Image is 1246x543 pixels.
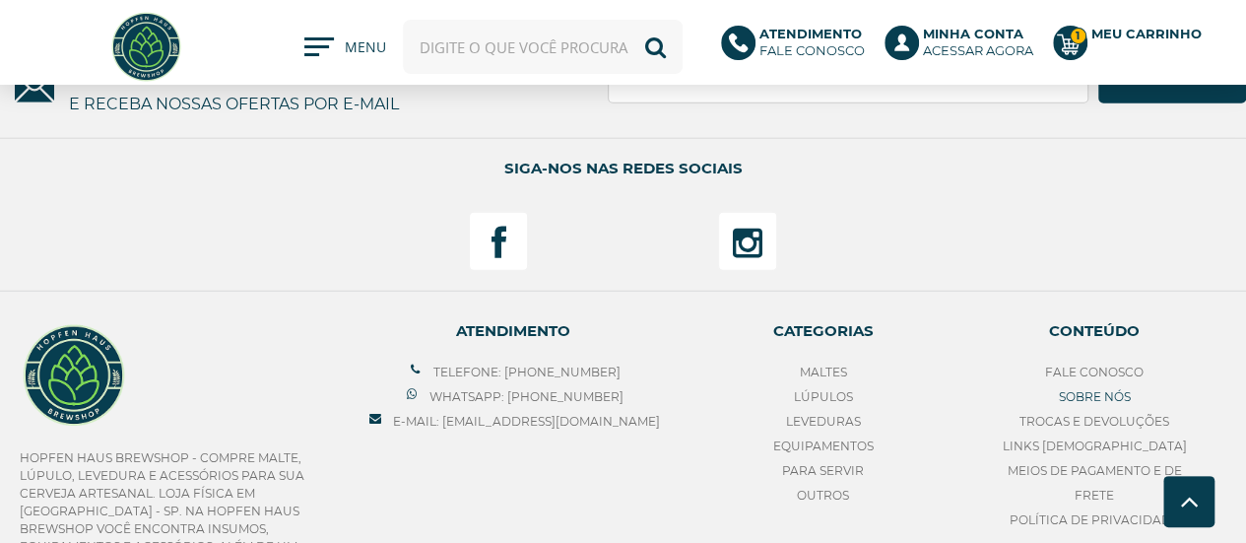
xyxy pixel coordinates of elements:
[800,365,847,379] a: Maltes
[1058,389,1130,404] a: Sobre nós
[786,414,861,429] a: Leveduras
[366,414,660,429] a: E-mail: [EMAIL_ADDRESS][DOMAIN_NAME]
[109,10,183,84] img: Hopfen Haus BrewShop
[1091,26,1202,41] b: Meu Carrinho
[718,212,777,271] a: Siga nos no Instagram
[797,488,849,503] a: Outros
[1019,414,1169,429] a: Trocas e Devoluções
[69,90,399,119] p: e receba nossas ofertas por e-mail
[628,20,683,74] button: Buscar
[885,26,1033,69] a: Minha ContaAcessar agora
[715,302,931,360] span: Categorias
[773,439,874,453] a: Equipamentos
[469,212,528,271] a: Siga nos no Facebook
[1007,463,1181,503] a: Meios de pagamento e de frete
[304,37,383,57] button: MENU
[407,365,621,379] a: Telefone: [PHONE_NUMBER]
[403,20,684,74] input: Digite o que você procura
[986,302,1202,360] span: Conteúdo
[345,37,383,67] span: MENU
[366,302,660,360] span: ATENDIMENTO
[759,26,862,41] b: Atendimento
[923,26,1023,41] b: Minha Conta
[1045,365,1144,379] a: Fale Conosco
[1010,512,1179,527] a: Política de privacidade
[1070,28,1086,44] strong: 1
[923,26,1033,59] p: Acessar agora
[782,463,864,478] a: Para Servir
[20,321,128,430] img: Hopfen Haus BrewShop
[403,389,623,404] a: Whatsapp: [PHONE_NUMBER]
[759,26,865,59] p: Fale conosco
[1002,439,1186,453] a: Links [DEMOGRAPHIC_DATA]
[794,389,853,404] a: Lúpulos
[721,26,865,69] a: AtendimentoFale conosco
